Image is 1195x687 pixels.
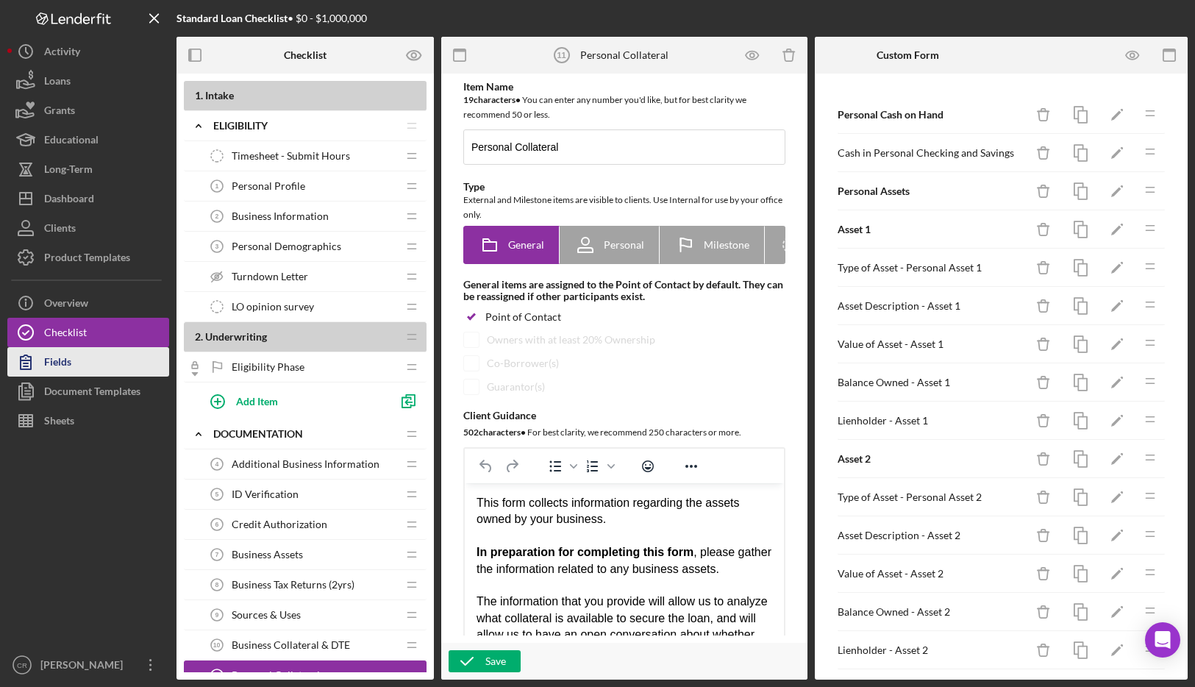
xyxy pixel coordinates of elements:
[215,521,219,528] tspan: 6
[195,89,203,102] span: 1 .
[232,150,350,162] span: Timesheet - Submit Hours
[580,456,617,477] div: Numbered list
[44,347,71,380] div: Fields
[176,13,367,24] div: • $0 - $1,000,000
[205,330,267,343] span: Underwriting
[232,301,314,313] span: LO opinion survey
[213,428,397,440] div: Documentation
[12,12,307,242] body: Rich Text Area. Press ALT-0 for help.
[487,334,655,346] div: Owners with at least 20% Ownership
[232,488,299,500] span: ID Verification
[580,49,668,61] div: Personal Collateral
[465,483,784,648] iframe: Rich Text Area
[232,609,301,621] span: Sources & Uses
[463,427,526,438] b: 502 character s •
[199,386,390,416] button: Add Item
[543,456,579,477] div: Bullet list
[487,381,545,393] div: Guarantor(s)
[44,243,130,276] div: Product Templates
[12,63,229,75] strong: In preparation for completing this form
[44,213,76,246] div: Clients
[232,669,320,681] span: Personal Collateral
[838,530,1026,541] div: Asset Description - Asset 2
[215,243,219,250] tspan: 3
[485,311,561,323] div: Point of Contact
[213,120,397,132] div: Eligibility
[44,125,99,158] div: Educational
[838,147,1026,159] div: Cash in Personal Checking and Savings
[232,579,354,591] span: Business Tax Returns (2yrs)
[838,452,871,465] b: Asset 2
[463,81,785,93] div: Item Name
[463,193,785,222] div: External and Milestone items are visible to clients. Use Internal for use by your office only.
[7,288,169,318] button: Overview
[232,458,379,470] span: Additional Business Information
[44,154,93,188] div: Long-Term
[44,288,88,321] div: Overview
[215,460,219,468] tspan: 4
[838,644,1026,656] div: Lienholder - Asset 2
[499,456,524,477] button: Redo
[7,37,169,66] button: Activity
[7,347,169,377] a: Fields
[7,650,169,680] button: CR[PERSON_NAME]
[215,213,219,220] tspan: 2
[215,182,219,190] tspan: 1
[12,12,307,193] div: This form collects information regarding the assets owned by your business. , please gather the i...
[232,639,350,651] span: Business Collateral & DTE
[838,415,1026,427] div: Lienholder - Asset 1
[7,406,169,435] button: Sheets
[463,181,785,193] div: Type
[877,49,939,61] b: Custom Form
[679,456,704,477] button: Reveal or hide additional toolbar items
[7,213,169,243] button: Clients
[232,210,329,222] span: Business Information
[44,37,80,70] div: Activity
[215,611,219,619] tspan: 9
[44,96,75,129] div: Grants
[1145,622,1180,658] div: Open Intercom Messenger
[838,606,1026,618] div: Balance Owned - Asset 2
[463,94,521,105] b: 19 character s •
[44,406,74,439] div: Sheets
[508,239,544,251] span: General
[232,271,308,282] span: Turndown Letter
[704,239,749,251] span: Milestone
[7,318,169,347] button: Checklist
[463,93,785,122] div: You can enter any number you'd like, but for best clarity we recommend 50 or less.
[7,154,169,184] button: Long-Term
[449,650,521,672] button: Save
[44,377,140,410] div: Document Templates
[557,51,566,60] tspan: 11
[7,377,169,406] button: Document Templates
[232,180,305,192] span: Personal Profile
[463,410,785,421] div: Client Guidance
[838,223,871,235] b: Asset 1
[487,357,559,369] div: Co-Borrower(s)
[838,300,1026,312] div: Asset Description - Asset 1
[838,491,1026,503] div: Type of Asset - Personal Asset 2
[7,96,169,125] button: Grants
[604,239,644,251] span: Personal
[213,641,221,649] tspan: 10
[838,185,910,197] b: Personal Assets
[44,184,94,217] div: Dashboard
[838,338,1026,350] div: Value of Asset - Asset 1
[12,12,307,28] body: Rich Text Area. Press ALT-0 for help.
[215,491,219,498] tspan: 5
[232,241,341,252] span: Personal Demographics
[215,581,219,588] tspan: 8
[7,184,169,213] button: Dashboard
[195,330,203,343] span: 2 .
[232,549,303,560] span: Business Assets
[838,108,943,121] b: Personal Cash on Hand
[7,243,169,272] button: Product Templates
[7,125,169,154] a: Educational
[17,661,27,669] text: CR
